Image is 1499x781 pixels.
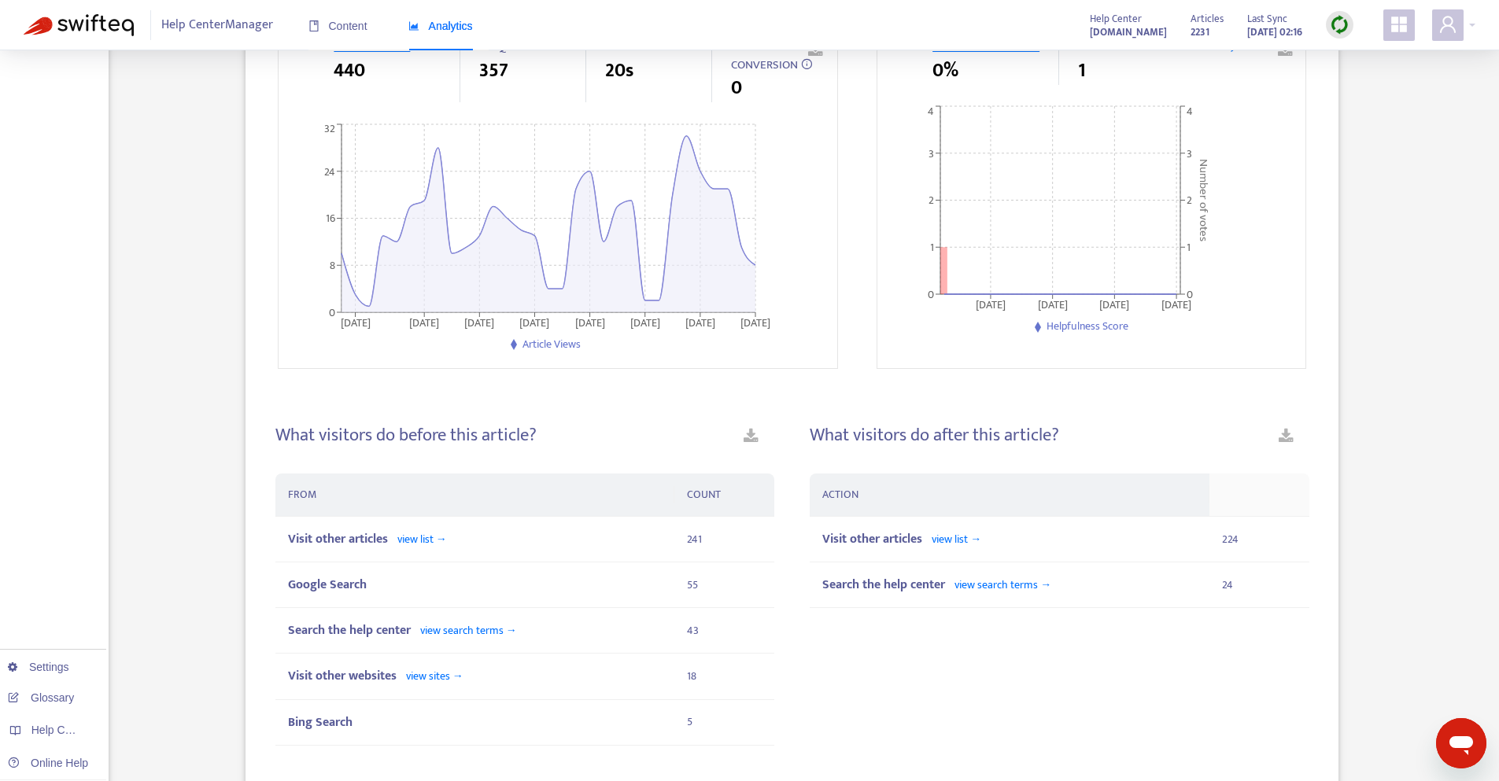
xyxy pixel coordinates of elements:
span: view list → [932,530,981,548]
span: Helpfulness Score [1047,317,1128,335]
span: view search terms → [420,621,517,639]
span: Visit other articles [822,529,922,550]
span: 24 [1222,576,1233,594]
th: FROM [275,473,675,517]
span: Last Sync [1247,10,1287,28]
h4: What visitors do after this article? [810,425,1059,446]
tspan: 32 [324,120,335,138]
span: Search the help center [822,574,945,595]
span: Bing Search [288,712,353,733]
a: Glossary [8,691,74,704]
span: 0 [731,74,742,102]
strong: [DOMAIN_NAME] [1090,24,1167,41]
span: 18 [687,667,696,685]
a: Settings [8,661,69,673]
span: 20s [605,57,633,85]
tspan: 1 [1187,238,1191,256]
span: appstore [1390,15,1409,34]
tspan: 3 [1187,145,1192,163]
tspan: 8 [330,256,335,274]
tspan: 2 [1187,192,1192,210]
tspan: 4 [928,102,934,120]
span: Visit other websites [288,665,397,687]
span: view list → [397,530,447,548]
tspan: [DATE] [1038,296,1068,314]
tspan: [DATE] [575,314,605,332]
span: 1 [1078,57,1086,85]
tspan: 16 [326,209,335,227]
span: book [308,20,319,31]
tspan: 3 [929,145,934,163]
span: Analytics [408,20,473,32]
span: view sites → [406,667,463,685]
span: 357 [479,57,508,85]
tspan: 0 [928,286,934,304]
strong: 2231 [1191,24,1209,41]
a: [DOMAIN_NAME] [1090,23,1167,41]
tspan: [DATE] [630,314,660,332]
span: area-chart [408,20,419,31]
img: sync.dc5367851b00ba804db3.png [1330,15,1349,35]
span: view list [1184,39,1220,55]
span: 440 [334,57,365,85]
tspan: [DATE] [341,314,371,332]
span: Content [308,20,367,32]
tspan: [DATE] [410,314,440,332]
span: Search the help center [288,620,411,641]
span: Visit other articles [288,529,388,550]
tspan: 2 [929,192,934,210]
span: 241 [687,530,702,548]
span: Help Center [1090,10,1142,28]
tspan: Number of votes [1194,159,1213,241]
img: Swifteq [24,14,134,36]
span: 5 [687,713,692,731]
span: 55 [687,576,698,594]
iframe: Button to launch messaging window [1436,718,1486,768]
tspan: [DATE] [465,314,495,332]
span: Help Center Manager [161,10,273,40]
span: user [1438,15,1457,34]
span: Google Search [288,574,367,595]
th: COUNT [674,473,774,517]
a: Online Help [8,757,88,769]
span: 224 [1222,530,1239,548]
tspan: 0 [1187,286,1193,304]
tspan: [DATE] [520,314,550,332]
tspan: [DATE] [740,314,770,332]
span: 43 [687,621,699,639]
span: Articles [1191,10,1224,28]
span: Article Views [522,335,581,353]
tspan: 4 [1187,102,1193,120]
tspan: [DATE] [1161,296,1191,314]
tspan: 24 [324,162,335,180]
tspan: [DATE] [976,296,1006,314]
span: Help Centers [31,724,96,736]
tspan: 0 [329,304,335,322]
span: view search terms → [954,576,1051,594]
tspan: [DATE] [685,314,715,332]
tspan: [DATE] [1100,296,1130,314]
h4: What visitors do before this article? [275,425,537,446]
tspan: 1 [930,238,934,256]
th: ACTION [810,473,1209,517]
span: TICKET CONVERSION [731,37,798,75]
span: 0% [932,57,958,85]
strong: [DATE] 02:16 [1247,24,1302,41]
